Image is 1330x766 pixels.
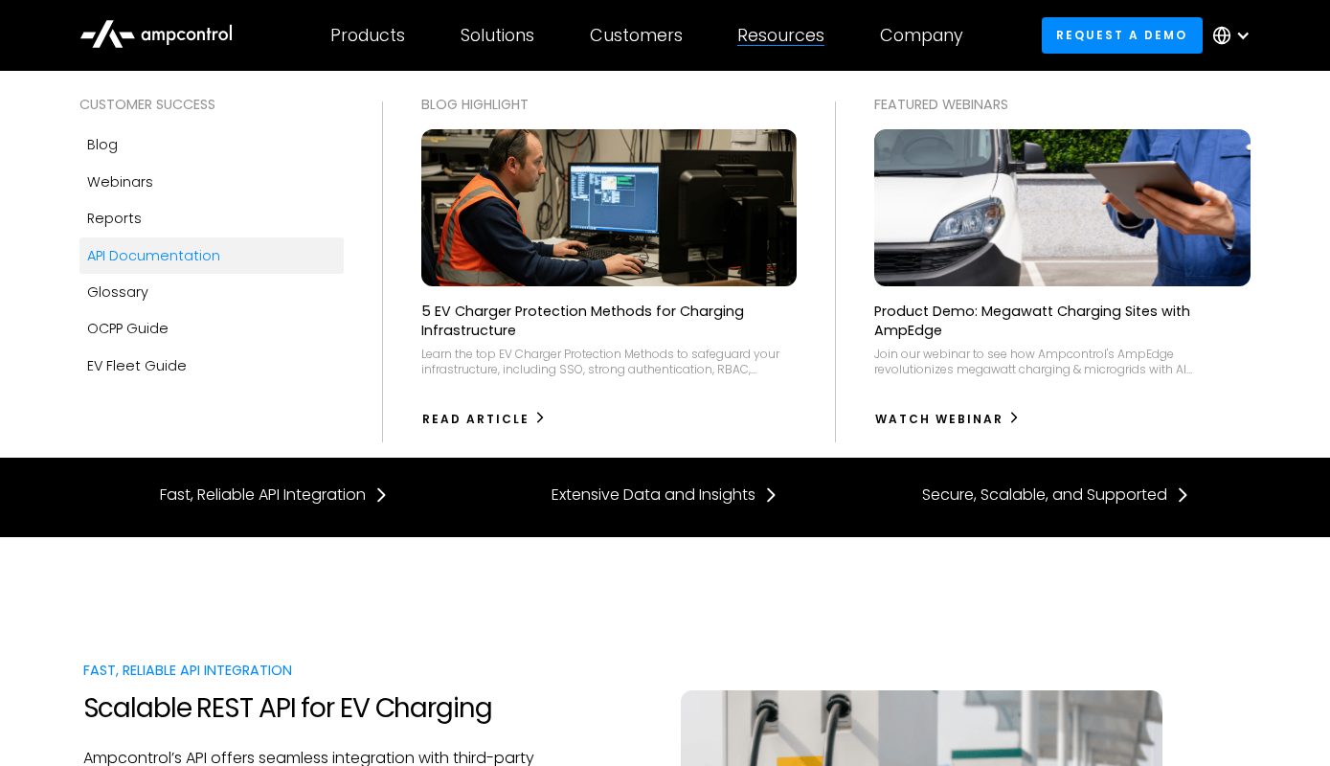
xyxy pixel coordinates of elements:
[160,484,366,506] div: Fast, Reliable API Integration
[421,94,797,115] div: Blog Highlight
[422,411,530,428] div: Read Article
[79,164,344,200] a: Webinars
[874,404,1021,435] a: watch webinar
[874,302,1250,340] p: Product Demo: Megawatt Charging Sites with AmpEdge
[87,171,153,192] div: Webinars
[160,484,389,506] a: Fast, Reliable API Integration
[87,355,187,376] div: EV Fleet Guide
[922,484,1167,506] div: Secure, Scalable, and Supported
[922,484,1190,506] a: Secure, Scalable, and Supported
[79,274,344,310] a: Glossary
[874,347,1250,376] div: Join our webinar to see how Ampcontrol's AmpEdge revolutionizes megawatt charging & microgrids wi...
[87,245,220,266] div: API Documentation
[87,134,118,155] div: Blog
[421,302,797,340] p: 5 EV Charger Protection Methods for Charging Infrastructure
[87,282,148,303] div: Glossary
[83,692,537,725] h2: Scalable REST API for EV Charging
[737,25,824,46] div: Resources
[880,25,963,46] div: Company
[87,318,169,339] div: OCPP Guide
[87,208,142,229] div: Reports
[874,94,1250,115] div: Featured webinars
[79,348,344,384] a: EV Fleet Guide
[421,404,547,435] a: Read Article
[875,411,1003,428] div: watch webinar
[79,237,344,274] a: API Documentation
[461,25,534,46] div: Solutions
[552,484,755,506] div: Extensive Data and Insights
[79,200,344,237] a: Reports
[79,310,344,347] a: OCPP Guide
[590,25,683,46] div: Customers
[79,126,344,163] a: Blog
[330,25,405,46] div: Products
[79,94,344,115] div: Customer success
[421,347,797,376] div: Learn the top EV Charger Protection Methods to safeguard your infrastructure, including SSO, stro...
[1042,17,1203,53] a: Request a demo
[552,484,778,506] a: Extensive Data and Insights
[83,660,537,681] div: Fast, Reliable API Integration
